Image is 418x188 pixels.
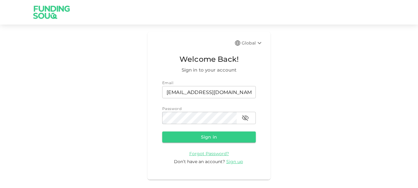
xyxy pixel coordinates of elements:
[189,151,229,156] a: Forgot Password?
[162,53,256,65] span: Welcome Back!
[162,131,256,143] button: Sign in
[242,39,263,47] div: Global
[162,106,182,111] span: Password
[174,159,225,164] span: Don’t have an account?
[162,112,237,124] input: password
[162,66,256,74] span: Sign in to your account
[226,159,243,164] span: Sign up
[162,80,173,85] span: Email
[162,86,256,98] input: email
